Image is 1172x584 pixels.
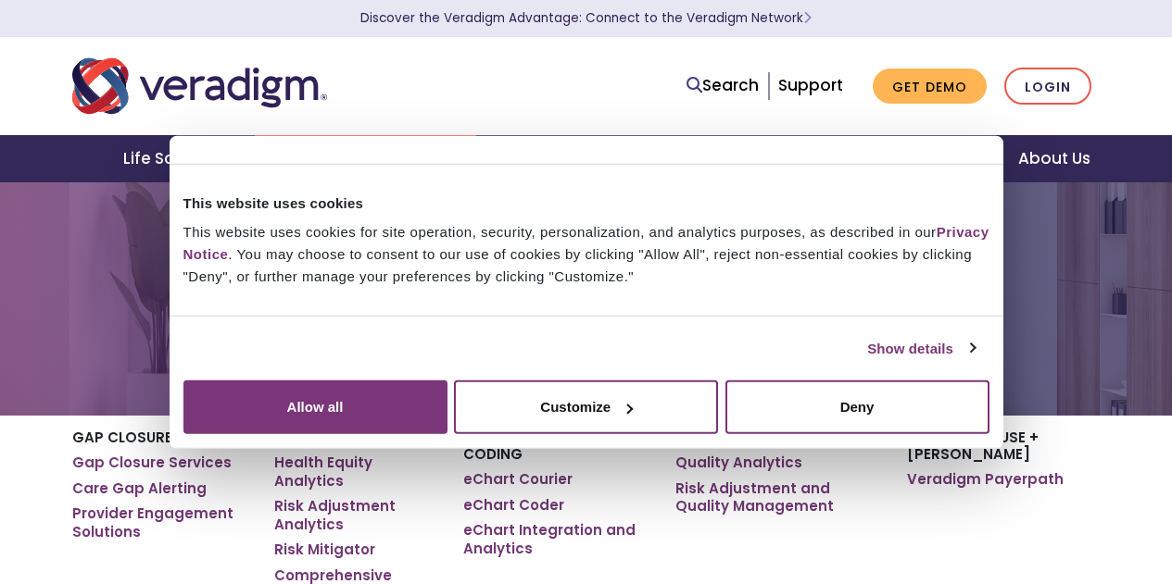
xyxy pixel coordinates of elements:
[72,479,207,498] a: Care Gap Alerting
[183,221,989,288] div: This website uses cookies for site operation, security, personalization, and analytics purposes, ...
[274,454,435,490] a: Health Equity Analytics
[183,192,989,214] div: This website uses cookies
[463,496,564,515] a: eChart Coder
[454,380,718,434] button: Customize
[873,68,987,105] a: Get Demo
[72,504,247,541] a: Provider Engagement Solutions
[675,454,802,472] a: Quality Analytics
[725,380,989,434] button: Deny
[867,337,975,359] a: Show details
[778,74,843,96] a: Support
[675,479,879,516] a: Risk Adjustment and Quality Management
[183,224,989,262] a: Privacy Notice
[72,56,327,117] img: Veradigm logo
[1004,68,1091,106] a: Login
[101,135,255,182] a: Life Sciences
[463,521,647,557] a: eChart Integration and Analytics
[274,497,435,533] a: Risk Adjustment Analytics
[907,470,1064,489] a: Veradigm Payerpath
[183,380,447,434] button: Allow all
[274,541,375,559] a: Risk Mitigator
[803,9,812,27] span: Learn More
[996,135,1113,182] a: About Us
[687,73,759,98] a: Search
[72,454,232,472] a: Gap Closure Services
[360,9,812,27] a: Discover the Veradigm Advantage: Connect to the Veradigm NetworkLearn More
[463,470,573,489] a: eChart Courier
